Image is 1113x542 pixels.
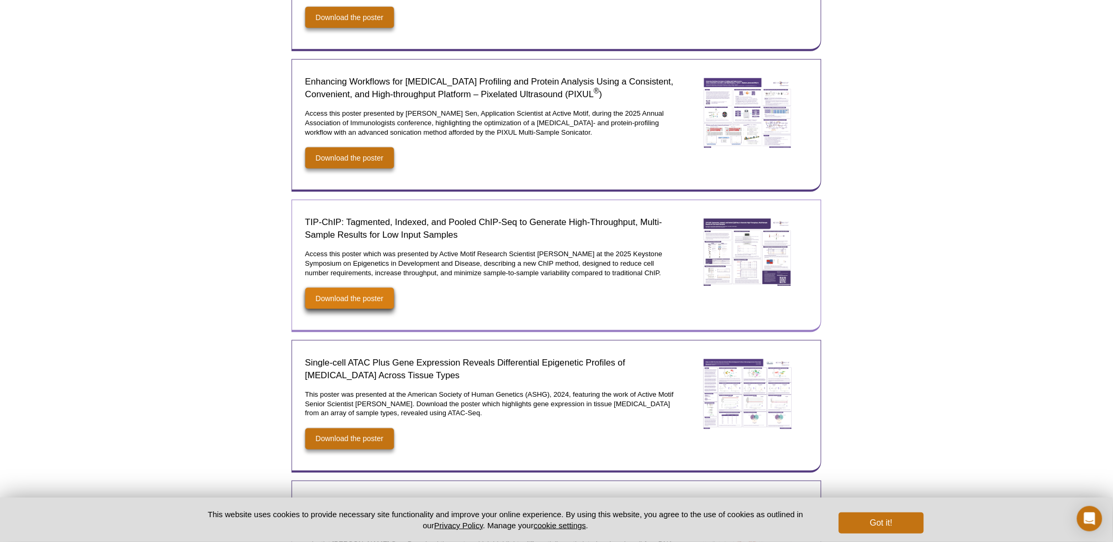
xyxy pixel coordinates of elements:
[839,512,923,534] button: Got it!
[594,87,599,95] sup: ®
[434,521,483,530] a: Privacy Policy
[534,521,586,530] button: cookie settings
[305,7,394,28] a: Download the poster
[305,216,675,241] h2: TIP-ChIP: Tagmented, Indexed, and Pooled ChIP-Seq to Generate High-Throughput, Multi-Sample Resul...
[305,428,394,450] a: Download the poster
[305,76,675,101] h2: Enhancing Workflows for [MEDICAL_DATA] Profiling and Protein Analysis Using a Consistent, Conveni...
[305,249,675,278] p: Access this poster which was presented by Active Motif Research Scientist [PERSON_NAME] at the 20...
[305,497,675,522] h2: Epigenetic Analysis of DMRs in Tumor cfDNA and High-Throughput Urine [MEDICAL_DATA] with PIXUL So...
[695,70,800,156] img: Enhancing Workflows for Cytokine Profiling and Protein Analysis Using a Consistent, Convenient, a...
[695,211,800,296] img: TIP-ChIP: Tagmented, Indexed, and Pooled ChIP-Seq to Generate High-Throughput, Multi-Sample Resul...
[695,351,800,440] a: Single-cell ATAC Plus Gene Expression Reveals Differential Epigenetic Profiles of Macrophages Acr...
[305,288,394,309] a: Download the poster
[305,147,394,169] a: Download the poster
[190,509,822,531] p: This website uses cookies to provide necessary site functionality and improve your online experie...
[695,70,800,158] a: Enhancing Workflows for Cytokine Profiling and Protein Analysis Using a Consistent, Convenient, a...
[305,357,675,382] h2: Single-cell ATAC Plus Gene Expression Reveals Differential Epigenetic Profiles of [MEDICAL_DATA] ...
[695,211,800,298] a: TIP-ChIP: Tagmented, Indexed, and Pooled ChIP-Seq to Generate High-Throughput, Multi-Sample Resul...
[305,390,675,418] p: This poster was presented at the American Society of Human Genetics (ASHG), 2024, featuring the w...
[1077,506,1102,531] div: Open Intercom Messenger
[695,351,800,437] img: Single-cell ATAC Plus Gene Expression Reveals Differential Epigenetic Profiles of Macrophages Acr...
[305,109,675,137] p: Access this poster presented by [PERSON_NAME] Sen, Application Scientist at Active Motif, during ...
